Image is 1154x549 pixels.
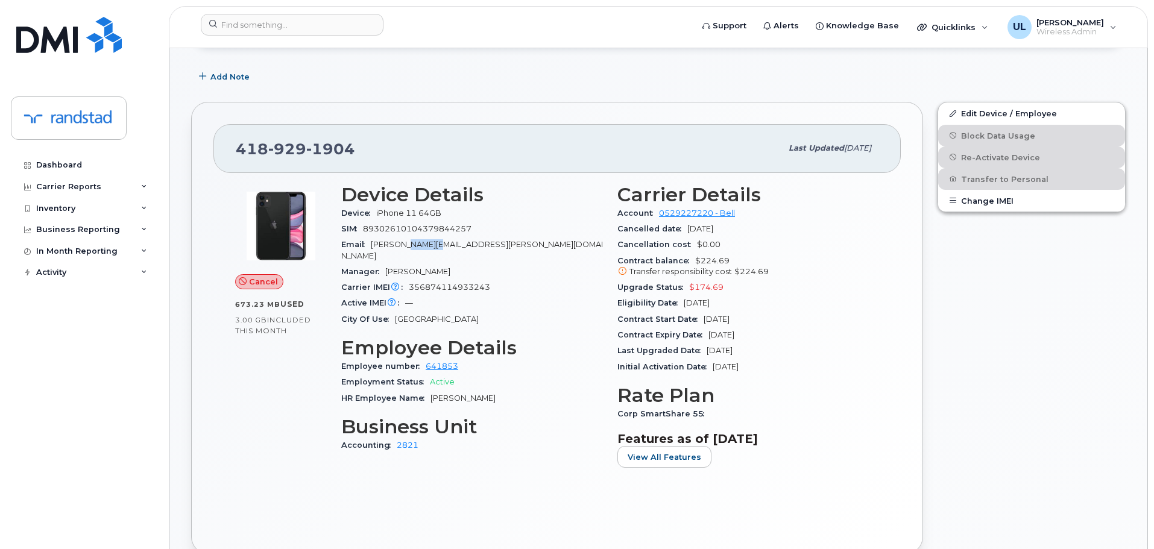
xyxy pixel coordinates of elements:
[341,240,371,249] span: Email
[363,224,471,233] span: 89302610104379844257
[617,384,879,406] h3: Rate Plan
[341,283,409,292] span: Carrier IMEI
[617,256,879,278] span: $224.69
[245,190,317,262] img: iPhone_11.jpg
[306,140,355,158] span: 1904
[341,298,405,307] span: Active IMEI
[704,315,730,324] span: [DATE]
[1036,17,1104,27] span: [PERSON_NAME]
[1013,20,1026,34] span: UL
[659,209,735,218] a: 0529227220 - Bell
[395,315,479,324] span: [GEOGRAPHIC_DATA]
[201,14,383,36] input: Find something...
[617,330,708,339] span: Contract Expiry Date
[774,20,799,32] span: Alerts
[617,256,695,265] span: Contract balance
[235,300,280,309] span: 673.23 MB
[430,377,455,386] span: Active
[617,409,710,418] span: Corp SmartShare 55
[617,283,689,292] span: Upgrade Status
[280,300,304,309] span: used
[210,71,250,83] span: Add Note
[999,15,1125,39] div: Uraib Lakhani
[909,15,997,39] div: Quicklinks
[938,146,1125,168] button: Re-Activate Device
[789,143,844,152] span: Last updated
[684,298,710,307] span: [DATE]
[341,184,603,205] h3: Device Details
[1036,27,1104,37] span: Wireless Admin
[629,267,732,276] span: Transfer responsibility cost
[249,276,278,287] span: Cancel
[341,394,430,403] span: HR Employee Name
[409,283,490,292] span: 356874114933243
[938,125,1125,146] button: Block Data Usage
[397,441,418,450] a: 2821
[617,431,879,446] h3: Features as of [DATE]
[426,362,458,371] a: 641853
[932,22,976,32] span: Quicklinks
[617,446,711,468] button: View All Features
[687,224,713,233] span: [DATE]
[617,184,879,205] h3: Carrier Details
[938,102,1125,124] a: Edit Device / Employee
[707,346,733,355] span: [DATE]
[694,14,755,38] a: Support
[938,190,1125,212] button: Change IMEI
[341,362,426,371] span: Employee number
[341,209,376,218] span: Device
[938,168,1125,190] button: Transfer to Personal
[341,416,603,438] h3: Business Unit
[341,224,363,233] span: SIM
[617,362,713,371] span: Initial Activation Date
[961,152,1040,162] span: Re-Activate Device
[236,140,355,158] span: 418
[689,283,724,292] span: $174.69
[405,298,413,307] span: —
[191,66,260,87] button: Add Note
[341,337,603,359] h3: Employee Details
[807,14,907,38] a: Knowledge Base
[844,143,871,152] span: [DATE]
[713,362,739,371] span: [DATE]
[734,267,769,276] span: $224.69
[341,441,397,450] span: Accounting
[235,316,267,324] span: 3.00 GB
[617,209,659,218] span: Account
[341,240,603,260] span: [PERSON_NAME][EMAIL_ADDRESS][PERSON_NAME][DOMAIN_NAME]
[617,346,707,355] span: Last Upgraded Date
[268,140,306,158] span: 929
[341,377,430,386] span: Employment Status
[617,224,687,233] span: Cancelled date
[430,394,496,403] span: [PERSON_NAME]
[617,315,704,324] span: Contract Start Date
[628,451,701,463] span: View All Features
[376,209,441,218] span: iPhone 11 64GB
[826,20,899,32] span: Knowledge Base
[697,240,720,249] span: $0.00
[385,267,450,276] span: [PERSON_NAME]
[755,14,807,38] a: Alerts
[708,330,734,339] span: [DATE]
[617,298,684,307] span: Eligibility Date
[713,20,746,32] span: Support
[341,315,395,324] span: City Of Use
[617,240,697,249] span: Cancellation cost
[235,315,311,335] span: included this month
[341,267,385,276] span: Manager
